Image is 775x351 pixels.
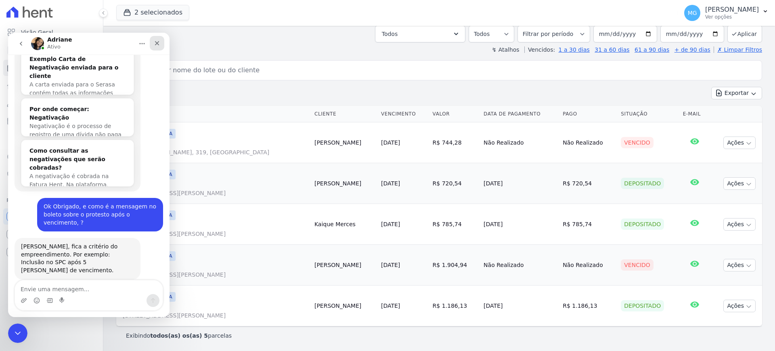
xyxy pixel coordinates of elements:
p: [PERSON_NAME] [705,6,759,14]
td: Não Realizado [480,245,559,286]
a: 39[STREET_ADDRESS][PERSON_NAME] [123,181,308,197]
button: Aplicar [727,25,762,42]
span: Visão Geral [21,28,53,36]
a: Conta Hent [3,226,100,242]
td: Não Realizado [559,122,618,163]
th: Vencimento [378,106,429,122]
span: Todos [382,29,398,39]
a: Visão Geral [3,24,100,40]
div: Plataformas [6,195,96,205]
span: Negativação é o processo de registro de uma dívida não paga nos… [21,90,113,113]
div: Ok Obrigado, e como é a mensagem no boleto sobre o protesto após o vencimento, ? [29,165,155,199]
textarea: Envie uma mensagem... [7,248,155,261]
a: [DATE] [381,139,400,146]
label: ↯ Atalhos [492,46,519,53]
span: [STREET_ADDRESS][PERSON_NAME] [123,189,308,197]
td: Não Realizado [559,245,618,286]
button: Ações [723,218,756,231]
td: Não Realizado [480,122,559,163]
a: 82[STREET_ADDRESS][PERSON_NAME] [123,263,308,279]
th: Situação [618,106,679,122]
div: [PERSON_NAME], fica a critério do empreendimento. Por exemplo: Inclusão no SPC após 5 [PERSON_NAM... [6,205,132,246]
button: Exportar [711,87,762,99]
a: Contratos [3,42,100,58]
td: [PERSON_NAME] [311,163,378,204]
th: E-mail [680,106,710,122]
a: 31 a 60 dias [595,46,629,53]
a: 67AV PDE [PERSON_NAME], 319, [GEOGRAPHIC_DATA] [123,140,308,156]
button: 2 selecionados [116,5,189,20]
a: Crédito [3,149,100,165]
div: Depositado [621,300,664,311]
div: Vencido [621,259,654,271]
th: Cliente [311,106,378,122]
label: Vencidos: [524,46,555,53]
div: Por onde começar: Negativação [21,72,117,89]
a: Negativação [3,166,100,183]
a: 1 a 30 dias [559,46,590,53]
button: MG [PERSON_NAME] Ver opções [678,2,775,24]
div: Como consultar as negativações que serão cobradas? [21,114,117,139]
button: Selecionador de Emoji [25,265,32,271]
span: AV PDE [PERSON_NAME], 319, [GEOGRAPHIC_DATA] [123,148,308,156]
p: Exibindo parcelas [126,332,232,340]
td: [PERSON_NAME] [311,245,378,286]
iframe: Intercom live chat [8,33,170,317]
a: Parcelas [3,60,100,76]
td: Kaique Merces [311,204,378,245]
iframe: Intercom live chat [8,324,27,343]
button: Enviar uma mensagem [138,261,151,274]
a: Clientes [3,95,100,111]
div: Vencido [621,137,654,148]
div: Depositado [621,178,664,189]
span: [STREET_ADDRESS][PERSON_NAME] [123,230,308,238]
th: Valor [429,106,481,122]
td: [DATE] [480,286,559,326]
th: Contrato [116,106,311,122]
a: 22 - V 4[STREET_ADDRESS][PERSON_NAME] [123,303,308,319]
button: Ações [723,259,756,271]
p: Ver opções [705,14,759,20]
button: Ações [723,137,756,149]
span: [STREET_ADDRESS][PERSON_NAME] [123,271,308,279]
a: 15[STREET_ADDRESS][PERSON_NAME] [123,222,308,238]
th: Data de Pagamento [480,106,559,122]
a: Minha Carteira [3,113,100,129]
div: Matheus diz… [6,165,155,205]
span: A carta enviada para o Serasa contém todas as informações do… [21,48,107,72]
td: R$ 720,54 [429,163,481,204]
td: R$ 785,74 [429,204,481,245]
b: todos(as) os(as) 5 [150,332,208,339]
a: 61 a 90 dias [635,46,669,53]
div: Ok Obrigado, e como é a mensagem no boleto sobre o protesto após o vencimento, ? [36,170,149,194]
th: Pago [559,106,618,122]
td: [DATE] [480,163,559,204]
div: Exemplo Carta de Negativação enviada para o cliente [21,22,117,48]
span: A negativação é cobrada na Fatura Hent. Na plataforma, acessa… [21,140,101,164]
a: Recebíveis [3,208,100,225]
button: Ações [723,300,756,312]
a: Lotes [3,78,100,94]
div: Adriane diz… [6,205,155,264]
a: Transferências [3,131,100,147]
td: [PERSON_NAME] [311,286,378,326]
a: + de 90 dias [674,46,710,53]
td: R$ 785,74 [559,204,618,245]
span: [STREET_ADDRESS][PERSON_NAME] [123,311,308,319]
td: R$ 744,28 [429,122,481,163]
button: Ações [723,177,756,190]
div: Por onde começar: NegativaçãoNegativação é o processo de registro de uma dívida não paga nos… [13,66,126,121]
a: [DATE] [381,262,400,268]
td: [PERSON_NAME] [311,122,378,163]
a: [DATE] [381,180,400,187]
td: R$ 1.186,13 [559,286,618,326]
button: Start recording [51,265,58,271]
button: Todos [375,25,465,42]
input: Buscar por nome do lote ou do cliente [131,62,758,78]
span: MG [688,10,697,16]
